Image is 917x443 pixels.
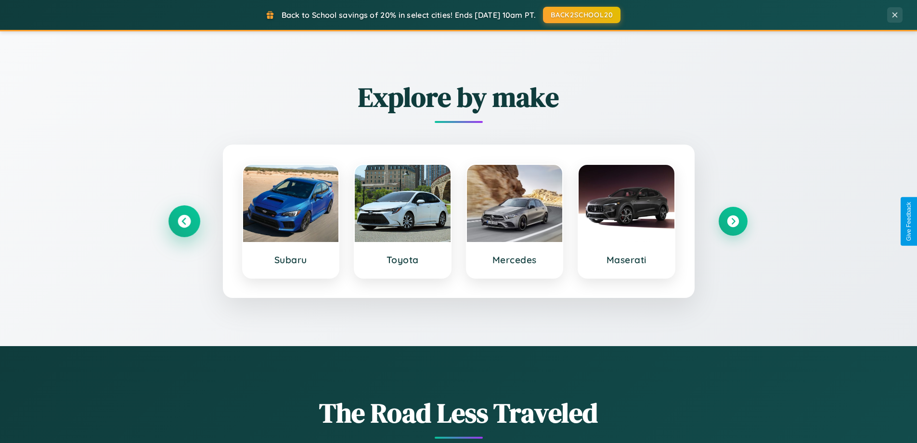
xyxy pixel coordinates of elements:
[170,394,748,431] h1: The Road Less Traveled
[905,202,912,241] div: Give Feedback
[364,254,441,266] h3: Toyota
[588,254,665,266] h3: Maserati
[477,254,553,266] h3: Mercedes
[170,79,748,116] h2: Explore by make
[543,7,620,23] button: BACK2SCHOOL20
[253,254,329,266] h3: Subaru
[282,10,536,20] span: Back to School savings of 20% in select cities! Ends [DATE] 10am PT.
